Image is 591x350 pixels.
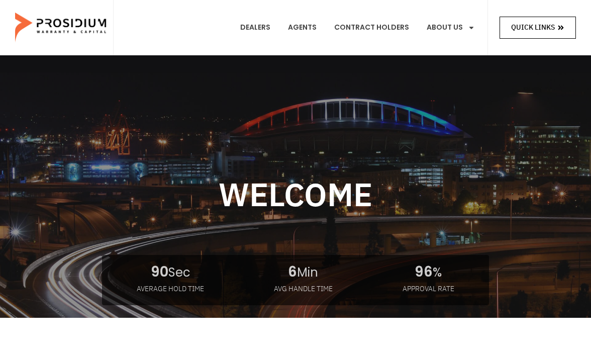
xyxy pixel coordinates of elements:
[280,9,324,46] a: Agents
[233,9,482,46] nav: Menu
[233,9,278,46] a: Dealers
[500,17,576,38] a: Quick Links
[511,21,555,34] span: Quick Links
[419,9,482,46] a: About Us
[327,9,417,46] a: Contract Holders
